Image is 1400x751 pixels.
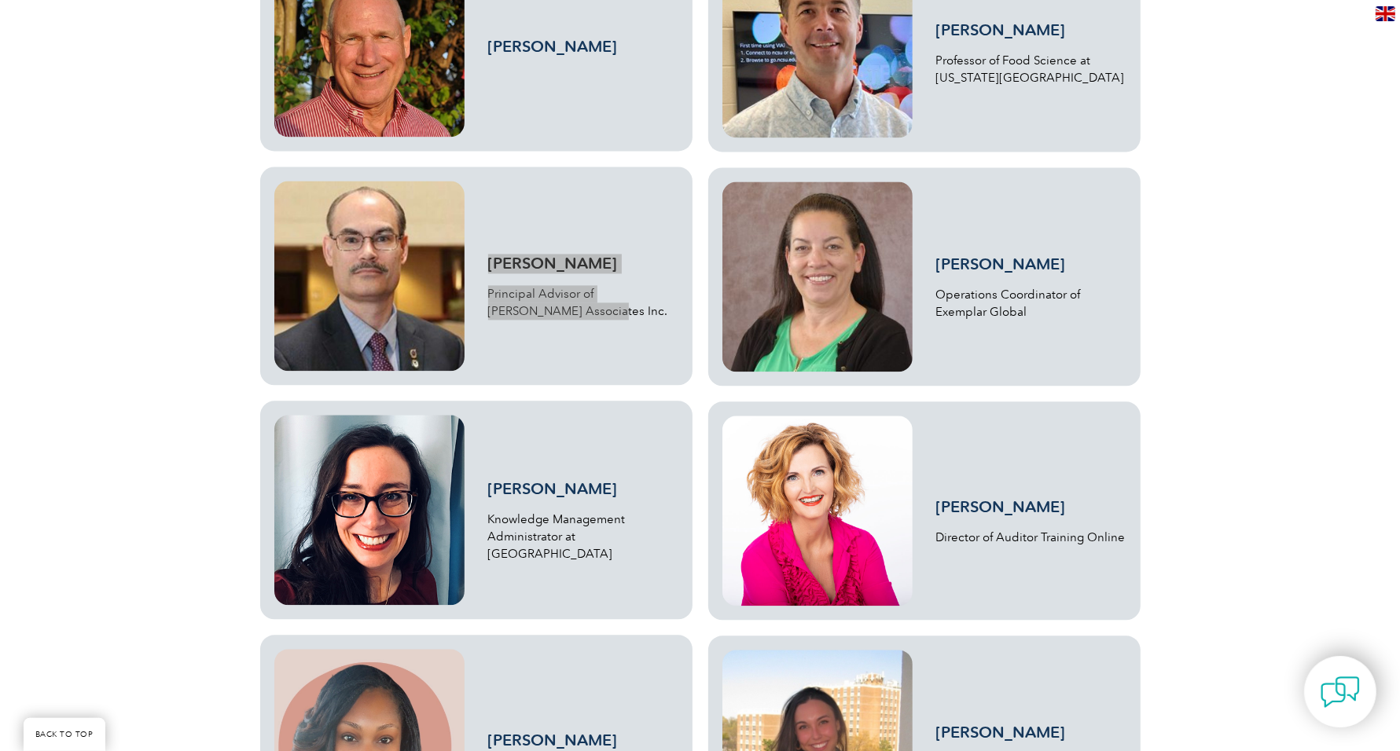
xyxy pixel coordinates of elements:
[24,718,105,751] a: BACK TO TOP
[936,20,1066,39] a: [PERSON_NAME]
[936,286,1126,321] p: Operations Coordinator of Exemplar Global
[488,479,618,498] a: [PERSON_NAME]
[936,497,1066,516] a: [PERSON_NAME]
[1376,6,1395,21] img: en
[936,723,1066,742] a: [PERSON_NAME]
[488,285,678,320] p: Principal Advisor of [PERSON_NAME] Associates Inc.
[488,37,618,56] a: [PERSON_NAME]
[274,415,465,605] img: Gretchen
[488,731,618,749] a: [PERSON_NAME]
[1321,672,1360,712] img: contact-chat.png
[488,511,678,562] p: Knowledge Management Administrator at [GEOGRAPHIC_DATA]
[274,181,465,371] img: denis
[488,254,618,273] a: [PERSON_NAME]
[936,529,1126,546] p: Director of Auditor Training Online
[936,255,1066,273] a: [PERSON_NAME]
[936,52,1126,86] p: Professor of Food Science at [US_STATE][GEOGRAPHIC_DATA]
[722,416,913,606] img: jackie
